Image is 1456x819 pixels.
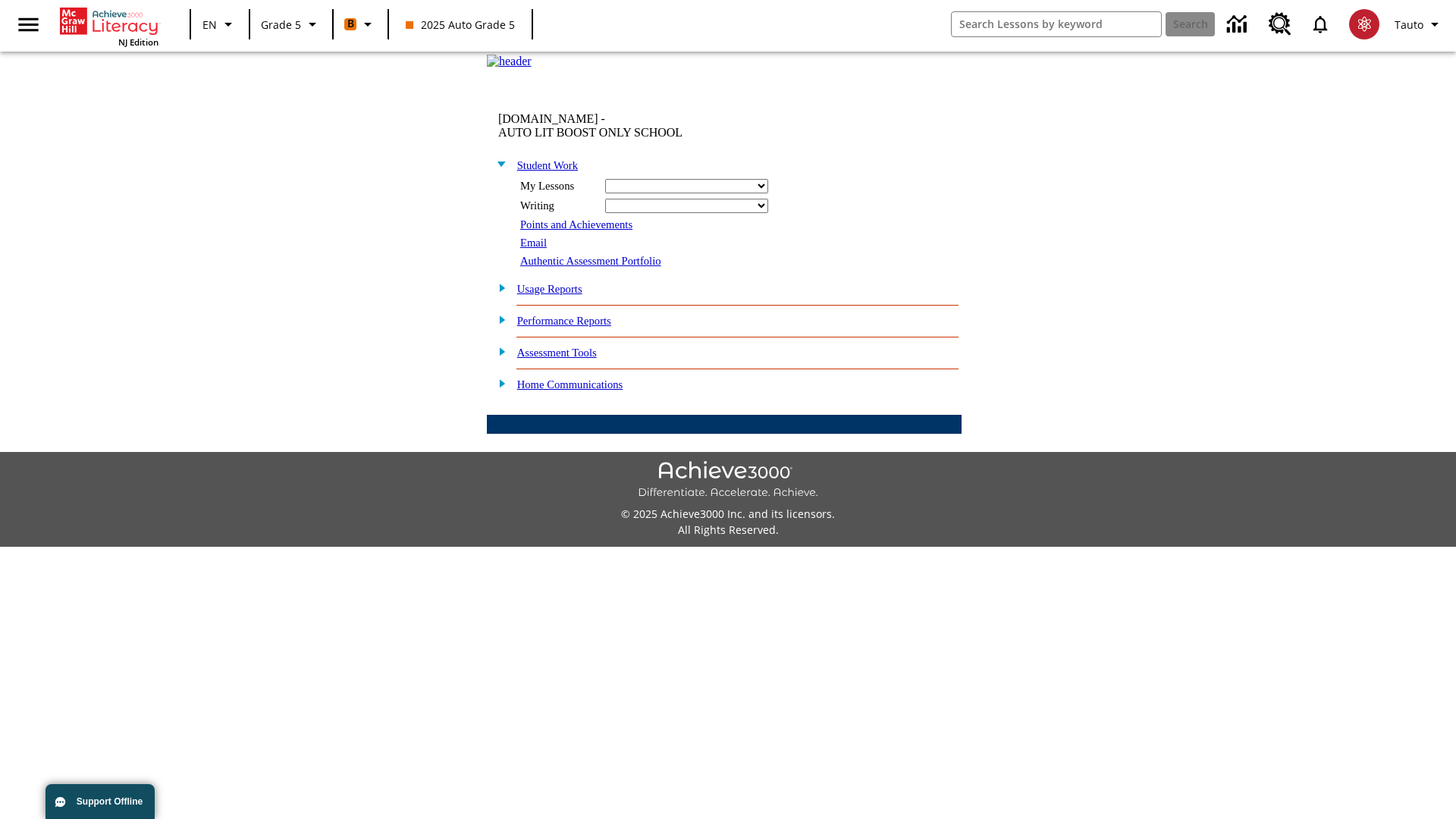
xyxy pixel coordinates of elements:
img: Achieve3000 Differentiate Accelerate Achieve [638,461,818,500]
span: NJ Edition [118,36,158,48]
span: Tauto [1395,17,1423,33]
button: Grade: Grade 5, Select a grade [255,11,328,38]
img: plus.gif [491,312,507,326]
img: header [487,55,532,68]
td: [DOMAIN_NAME] - [498,112,777,140]
button: Boost Class color is orange. Change class color [338,11,383,38]
a: Usage Reports [517,283,582,295]
button: Select a new avatar [1340,5,1389,44]
img: plus.gif [491,344,507,358]
div: My Lessons [520,180,596,193]
span: Support Offline [77,796,143,807]
a: Assessment Tools [517,347,597,359]
a: Data Center [1218,4,1260,45]
div: Home [60,5,158,48]
a: Points and Achievements [520,218,632,231]
img: minus.gif [491,157,507,171]
a: Notifications [1301,5,1340,44]
span: 2025 Auto Grade 5 [406,17,515,33]
a: Student Work [517,159,578,171]
a: Authentic Assessment Portfolio [520,255,661,267]
img: avatar image [1349,9,1379,39]
button: Profile/Settings [1389,11,1450,38]
a: Resource Center, Will open in new tab [1260,4,1301,45]
button: Language: EN, Select a language [196,11,244,38]
a: Home Communications [517,378,623,391]
img: plus.gif [491,376,507,390]
span: EN [202,17,217,33]
input: search field [952,12,1161,36]
a: Email [520,237,547,249]
img: plus.gif [491,281,507,294]
nobr: AUTO LIT BOOST ONLY SCHOOL [498,126,682,139]
span: Grade 5 [261,17,301,33]
div: Writing [520,199,596,212]
button: Support Offline [45,784,155,819]
a: Performance Reports [517,315,611,327]
span: B [347,14,354,33]
button: Open side menu [6,2,51,47]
